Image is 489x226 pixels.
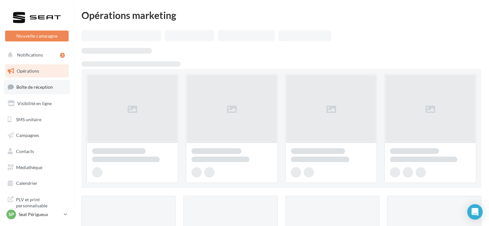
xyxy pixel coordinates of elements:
[4,145,70,158] a: Contacts
[467,204,483,220] div: Open Intercom Messenger
[16,165,42,170] span: Médiathèque
[4,129,70,142] a: Campagnes
[19,211,61,218] p: Seat Périgueux
[17,68,39,74] span: Opérations
[16,195,66,209] span: PLV et print personnalisable
[16,84,53,90] span: Boîte de réception
[4,113,70,126] a: SMS unitaire
[16,132,39,138] span: Campagnes
[4,64,70,78] a: Opérations
[81,10,481,20] div: Opérations marketing
[4,161,70,174] a: Médiathèque
[9,211,14,218] span: SP
[4,193,70,212] a: PLV et print personnalisable
[60,53,65,58] div: 3
[17,52,43,58] span: Notifications
[16,149,34,154] span: Contacts
[4,80,70,94] a: Boîte de réception
[4,48,67,62] button: Notifications 3
[4,176,70,190] a: Calendrier
[16,180,38,186] span: Calendrier
[16,116,41,122] span: SMS unitaire
[4,97,70,110] a: Visibilité en ligne
[5,31,69,41] button: Nouvelle campagne
[5,208,69,221] a: SP Seat Périgueux
[17,101,52,106] span: Visibilité en ligne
